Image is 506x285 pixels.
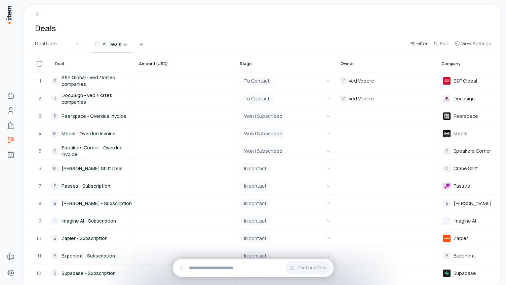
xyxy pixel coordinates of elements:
div: S&P GlobalS&P Global [437,74,504,88]
span: 56 [123,41,128,47]
img: Item Brain Logo [5,5,12,25]
span: 2 [38,95,42,102]
span: Ved Vedere [349,78,374,84]
span: Amount (USD) [139,61,168,66]
span: Crane Shift [454,165,478,172]
div: B[PERSON_NAME] [437,197,504,210]
div: VVed Vedere [337,73,436,89]
button: Sort [430,40,452,52]
span: S&P Global [454,78,477,84]
span: 8 [39,200,42,207]
a: DDocuSign - ved / kates companies [51,90,134,107]
a: B[PERSON_NAME] - Subscription [51,195,134,211]
th: Stage [235,53,336,72]
div: I [443,217,451,225]
div: DocusignDocusign [437,92,504,105]
a: M[PERSON_NAME] Shift Deal [51,160,134,177]
span: Filter [417,40,428,47]
div: C [443,164,451,173]
span: Continue Chat [298,265,327,271]
span: Imagine AI [454,218,476,224]
div: SSpeakers Corner [437,144,504,158]
div: B [443,199,451,207]
a: deals [4,133,17,147]
img: Medal [443,130,451,138]
span: 6 [38,165,42,172]
a: SS&P Global - ved / kates companies [51,73,134,89]
span: Stage [240,61,252,66]
h1: Deals [35,23,56,34]
div: EExponent [437,249,504,263]
a: EExponent - Subscription [51,247,134,264]
span: Speakers Corner [454,148,491,154]
div: M [51,164,59,173]
a: PPasses - Subscription [51,178,134,194]
div: V [339,77,347,85]
div: S [51,269,59,277]
img: Zapier [443,234,451,242]
th: Amount (USD) [134,53,235,72]
button: View Settings [452,40,494,52]
a: Agents [4,148,17,161]
div: S [443,147,451,155]
a: PPeerspace - Overdue Invoice [51,108,134,124]
button: All Deals56 [92,40,132,52]
div: CCrane Shift [437,162,504,175]
span: 4 [38,130,42,137]
div: E [51,252,59,260]
span: 7 [39,183,42,189]
img: Docusign [443,95,451,103]
span: Supabase [454,270,476,276]
a: Settings [4,266,17,280]
div: MedalMedal [437,127,504,140]
span: All Deals [103,41,121,48]
div: SupabaseSupabase [437,267,504,280]
span: 10 [36,235,42,242]
span: Zapier [454,235,468,241]
div: V [339,95,347,103]
img: Supabase [443,269,451,277]
button: Filter [407,40,430,52]
img: Passes [443,182,451,190]
div: P [51,112,59,120]
span: 9 [38,218,42,224]
div: PeerspacePeerspace [437,109,504,123]
a: SSupabase - Subscription [51,265,134,281]
a: Home [4,89,17,102]
div: S [51,77,59,85]
span: [PERSON_NAME] [454,200,492,206]
a: IImagine AI - Subscription [51,212,134,229]
span: Sort [440,40,449,47]
div: B [51,199,59,207]
span: Peerspace [454,113,478,119]
div: Z [51,234,59,242]
div: I [51,217,59,225]
div: P [51,182,59,190]
div: VVed Vedere [337,90,436,107]
a: Companies [4,118,17,132]
img: S&P Global [443,77,451,85]
span: 12 [36,270,42,277]
div: ZapierZapier [437,232,504,245]
th: Owner [336,53,437,72]
span: Ved Vedere [349,95,374,102]
span: 11 [37,252,42,259]
a: SSpeakers Corner - Overdue Invoice [51,143,134,159]
span: Company [441,61,461,66]
div: M [51,130,59,138]
span: Exponent [454,253,475,259]
span: Docusign [454,96,475,102]
a: ZZapier - Subscription [51,230,134,246]
span: Deal [55,61,64,66]
a: Contacts [4,104,17,117]
div: Continue Chat [173,259,334,277]
span: View Settings [461,40,491,47]
img: Peerspace [443,112,451,120]
div: IImagine AI [437,214,504,228]
div: E [443,252,451,260]
span: Medal [454,131,467,137]
th: Company [437,53,504,72]
span: Passes [454,183,470,189]
div: PassesPasses [437,179,504,193]
span: 1 [39,78,42,84]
